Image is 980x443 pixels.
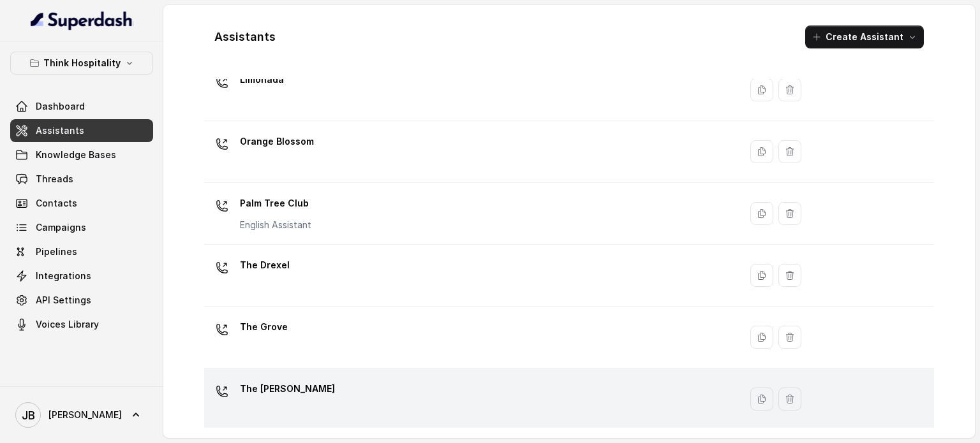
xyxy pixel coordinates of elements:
a: Dashboard [10,95,153,118]
a: Integrations [10,265,153,287]
a: Knowledge Bases [10,143,153,166]
p: Palm Tree Club [240,193,311,214]
p: Orange Blossom [240,131,314,152]
img: light.svg [31,10,133,31]
a: Contacts [10,192,153,215]
span: Dashboard [36,100,85,113]
p: Limonada [240,69,284,90]
button: Create Assistant [805,25,924,48]
span: Campaigns [36,221,86,234]
a: Campaigns [10,216,153,239]
span: Knowledge Bases [36,149,116,161]
a: Assistants [10,119,153,142]
span: Threads [36,173,73,185]
a: Voices Library [10,313,153,336]
span: Assistants [36,124,84,137]
p: The Grove [240,317,288,337]
h1: Assistants [214,27,276,47]
span: Voices Library [36,318,99,331]
p: Think Hospitality [43,55,121,71]
p: English Assistant [240,219,311,231]
a: Pipelines [10,240,153,263]
a: API Settings [10,289,153,312]
span: API Settings [36,294,91,307]
a: [PERSON_NAME] [10,397,153,433]
button: Think Hospitality [10,52,153,75]
p: The Drexel [240,255,290,275]
span: Contacts [36,197,77,210]
span: [PERSON_NAME] [48,409,122,421]
a: Threads [10,168,153,191]
text: JB [22,409,35,422]
span: Pipelines [36,245,77,258]
p: The [PERSON_NAME] [240,379,335,399]
span: Integrations [36,270,91,282]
